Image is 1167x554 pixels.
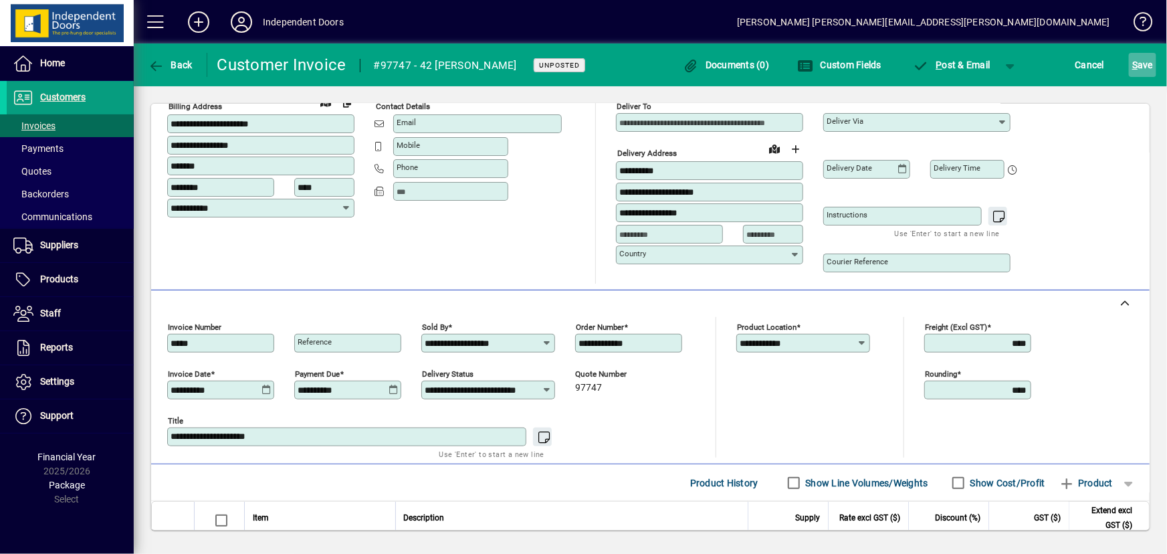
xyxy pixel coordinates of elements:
mat-label: Email [397,118,416,127]
span: Extend excl GST ($) [1077,503,1132,533]
a: Settings [7,365,134,399]
mat-label: Mobile [397,141,420,150]
mat-label: Instructions [827,210,867,219]
span: Product [1059,472,1113,494]
span: Package [49,480,85,490]
a: Support [7,399,134,433]
span: Support [40,410,74,421]
span: Communications [13,211,92,222]
span: ave [1132,54,1153,76]
mat-label: Courier Reference [827,257,888,266]
a: Reports [7,331,134,365]
span: Products [40,274,78,284]
a: Knowledge Base [1124,3,1150,46]
span: Documents (0) [683,60,770,70]
span: Cancel [1075,54,1105,76]
mat-label: Delivery time [934,163,980,173]
a: Invoices [7,114,134,137]
button: Choose address [785,138,807,160]
button: Product History [685,471,764,495]
button: Custom Fields [794,53,885,77]
mat-label: Order number [576,322,624,332]
span: Staff [40,308,61,318]
div: Customer Invoice [217,54,346,76]
span: Product History [690,472,758,494]
mat-label: Delivery date [827,163,872,173]
mat-label: Deliver via [827,116,863,126]
mat-label: Phone [397,163,418,172]
mat-label: Deliver To [617,102,651,111]
a: View on map [315,91,336,112]
a: Communications [7,205,134,228]
mat-label: Invoice date [168,369,211,379]
span: Financial Year [38,452,96,462]
button: Back [144,53,196,77]
button: Post & Email [906,53,997,77]
a: Suppliers [7,229,134,262]
mat-label: Product location [737,322,797,332]
span: Backorders [13,189,69,199]
mat-label: Rounding [925,369,957,379]
div: [PERSON_NAME] [PERSON_NAME][EMAIL_ADDRESS][PERSON_NAME][DOMAIN_NAME] [737,11,1110,33]
span: Suppliers [40,240,78,250]
button: Documents (0) [679,53,773,77]
span: Rate excl GST ($) [839,511,900,525]
span: Item [253,511,269,525]
a: Payments [7,137,134,160]
mat-label: Delivery status [422,369,473,379]
label: Show Cost/Profit [968,476,1045,490]
span: Invoices [13,120,56,131]
span: Payments [13,143,64,154]
div: Independent Doors [263,11,344,33]
span: 97747 [575,383,602,393]
button: Profile [220,10,263,34]
mat-label: Title [168,416,183,426]
span: Quote number [575,370,655,379]
mat-label: Country [619,249,646,258]
span: Supply [795,511,820,525]
mat-label: Payment due [295,369,340,379]
span: Customers [40,92,86,102]
span: Back [148,60,193,70]
a: Staff [7,297,134,331]
mat-label: Reference [298,337,332,347]
button: Save [1129,53,1156,77]
span: Unposted [539,61,580,70]
mat-label: Invoice number [168,322,221,332]
mat-label: Freight (excl GST) [925,322,987,332]
span: P [936,60,942,70]
mat-label: Sold by [422,322,448,332]
span: ost & Email [913,60,990,70]
button: Cancel [1072,53,1108,77]
span: S [1132,60,1138,70]
span: Reports [40,342,73,353]
app-page-header-button: Back [134,53,207,77]
button: Product [1052,471,1120,495]
a: Backorders [7,183,134,205]
span: Quotes [13,166,51,177]
span: Custom Fields [797,60,881,70]
a: Products [7,263,134,296]
mat-hint: Use 'Enter' to start a new line [895,225,1000,241]
span: Discount (%) [935,511,980,525]
span: GST ($) [1034,511,1061,525]
span: Description [404,511,445,525]
span: Home [40,58,65,68]
a: Home [7,47,134,80]
mat-hint: Use 'Enter' to start a new line [439,446,544,462]
label: Show Line Volumes/Weights [803,476,928,490]
a: Quotes [7,160,134,183]
div: #97747 - 42 [PERSON_NAME] [374,55,517,76]
a: View on map [764,138,785,159]
span: Settings [40,376,74,387]
button: Add [177,10,220,34]
button: Copy to Delivery address [336,92,358,113]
